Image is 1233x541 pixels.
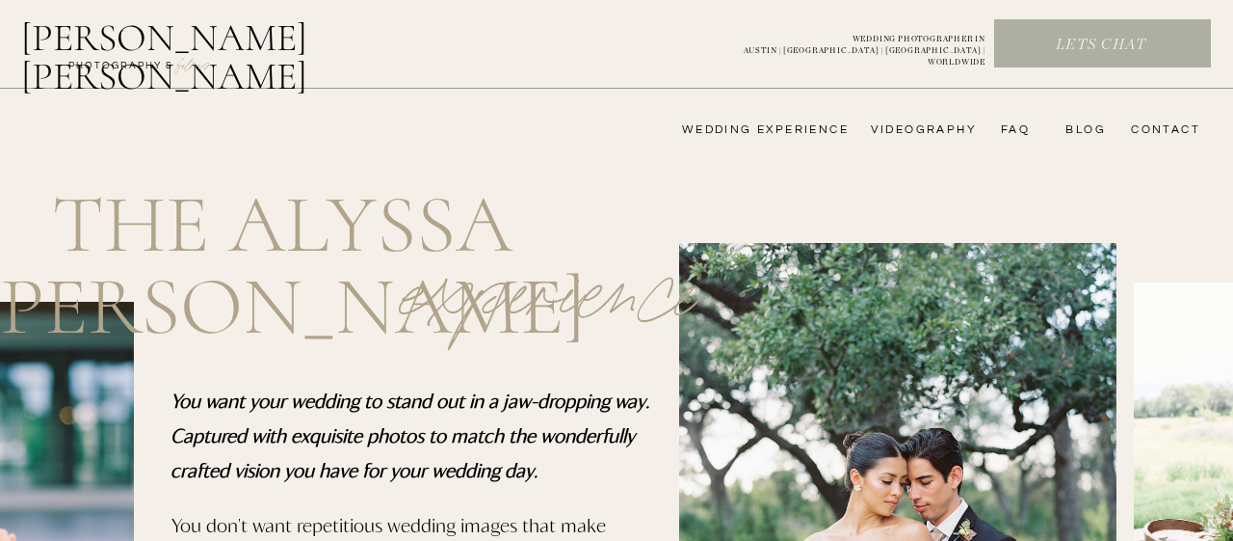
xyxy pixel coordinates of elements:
[865,122,977,138] a: videography
[712,34,985,55] a: WEDDING PHOTOGRAPHER INAUSTIN | [GEOGRAPHIC_DATA] | [GEOGRAPHIC_DATA] | WORLDWIDE
[1125,122,1200,138] a: CONTACT
[21,18,407,65] a: [PERSON_NAME] [PERSON_NAME]
[158,52,229,75] a: FILMs
[1059,122,1106,138] a: bLog
[171,389,649,481] b: You want your wedding to stand out in a jaw-dropping way. Captured with exquisite photos to match...
[712,34,985,55] p: WEDDING PHOTOGRAPHER IN AUSTIN | [GEOGRAPHIC_DATA] | [GEOGRAPHIC_DATA] | WORLDWIDE
[991,122,1030,138] a: FAQ
[655,122,849,138] a: wedding experience
[995,35,1207,56] a: Lets chat
[58,59,184,82] a: photography &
